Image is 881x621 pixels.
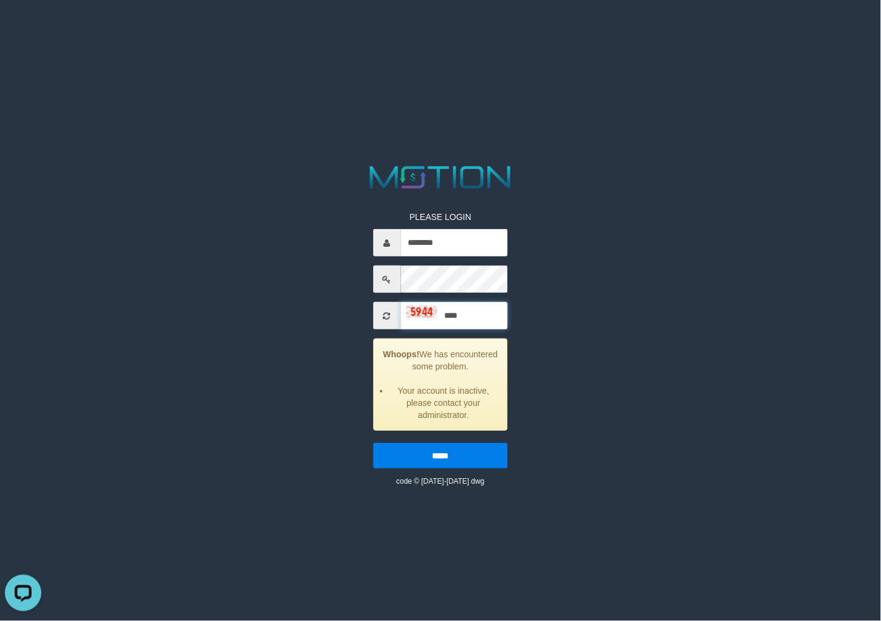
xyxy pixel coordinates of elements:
[406,306,437,318] img: captcha
[373,211,508,223] p: PLEASE LOGIN
[389,385,498,421] li: Your account is inactive, please contact your administrator.
[396,477,484,485] small: code © [DATE]-[DATE] dwg
[383,349,420,359] strong: Whoops!
[5,5,41,41] button: Open LiveChat chat widget
[363,162,518,193] img: MOTION_logo.png
[373,338,508,431] div: We has encountered some problem.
